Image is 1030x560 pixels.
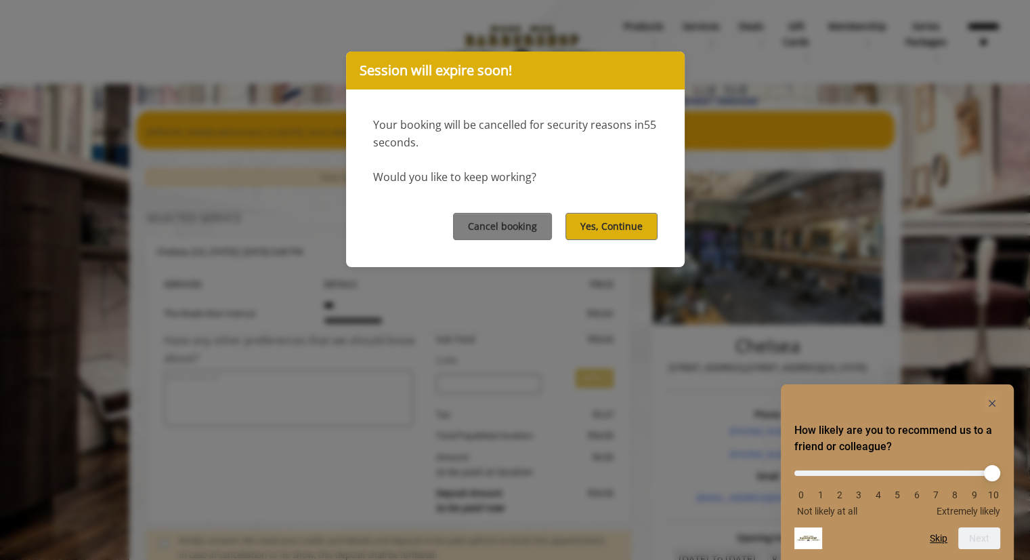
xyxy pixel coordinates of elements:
[794,395,1000,549] div: How likely are you to recommend us to a friend or colleague? Select an option from 0 to 10, with ...
[987,489,1000,500] li: 10
[948,489,962,500] li: 8
[410,135,419,150] span: s.
[890,489,904,500] li: 5
[453,213,552,239] button: Cancel booking
[813,489,827,500] li: 1
[833,489,846,500] li: 2
[852,489,865,500] li: 3
[346,89,685,186] div: Your booking will be cancelled for security reasons in Would you like to keep working?
[794,422,1000,455] h2: How likely are you to recommend us to a friend or colleague? Select an option from 0 to 10, with ...
[373,117,656,150] span: 55 second
[930,533,947,544] button: Skip
[872,489,885,500] li: 4
[346,52,685,89] div: Session will expire soon!
[794,460,1000,517] div: How likely are you to recommend us to a friend or colleague? Select an option from 0 to 10, with ...
[797,506,857,517] span: Not likely at all
[968,489,981,500] li: 9
[909,489,923,500] li: 6
[794,489,808,500] li: 0
[984,395,1000,412] button: Hide survey
[929,489,943,500] li: 7
[937,506,1000,517] span: Extremely likely
[565,213,658,239] button: Yes, Continue
[958,527,1000,549] button: Next question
